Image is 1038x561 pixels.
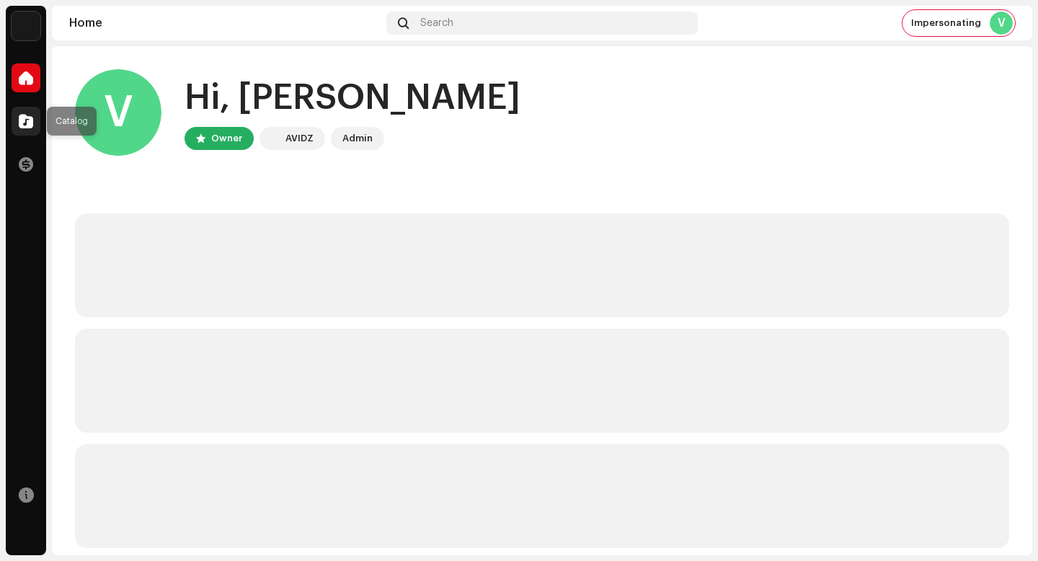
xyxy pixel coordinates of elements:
[185,75,520,121] div: Hi, [PERSON_NAME]
[262,130,280,147] img: 10d72f0b-d06a-424f-aeaa-9c9f537e57b6
[12,12,40,40] img: 10d72f0b-d06a-424f-aeaa-9c9f537e57b6
[69,17,381,29] div: Home
[342,130,373,147] div: Admin
[75,69,161,156] div: V
[911,17,981,29] span: Impersonating
[285,130,314,147] div: AVIDZ
[420,17,453,29] span: Search
[211,130,242,147] div: Owner
[990,12,1013,35] div: V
